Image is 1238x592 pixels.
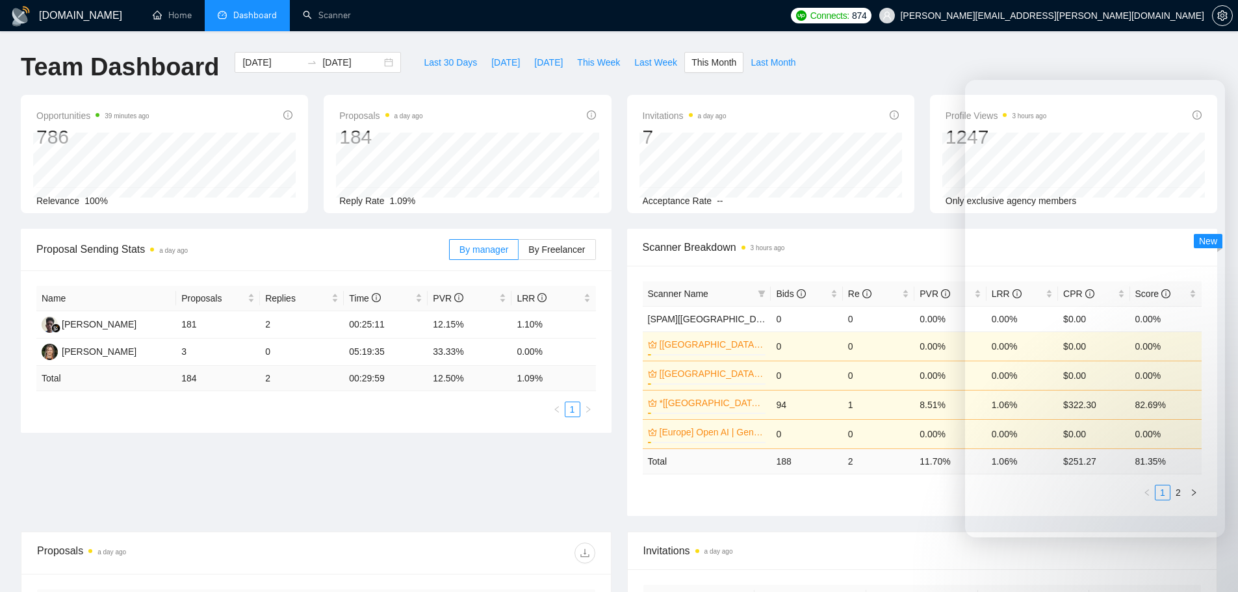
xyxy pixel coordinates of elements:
[843,448,914,474] td: 2
[574,543,595,563] button: download
[42,318,136,329] a: AK[PERSON_NAME]
[36,241,449,257] span: Proposal Sending Stats
[577,55,620,70] span: This Week
[914,448,986,474] td: 11.70 %
[796,10,806,21] img: upwork-logo.png
[344,339,428,366] td: 05:19:35
[771,448,842,474] td: 188
[914,419,986,448] td: 0.00%
[344,311,428,339] td: 00:25:11
[843,390,914,419] td: 1
[852,8,866,23] span: 874
[84,196,108,206] span: 100%
[417,52,484,73] button: Last 30 Days
[265,291,329,305] span: Replies
[339,108,422,123] span: Proposals
[242,55,302,70] input: Start date
[528,244,585,255] span: By Freelancer
[575,548,595,558] span: download
[339,125,422,149] div: 184
[339,196,384,206] span: Reply Rate
[758,290,766,298] span: filter
[717,196,723,206] span: --
[283,110,292,120] span: info-circle
[890,110,899,120] span: info-circle
[260,286,344,311] th: Replies
[660,337,764,352] a: [[GEOGRAPHIC_DATA]/[GEOGRAPHIC_DATA]] SV/Web Development
[36,108,149,123] span: Opportunities
[511,339,595,366] td: 0.00%
[580,402,596,417] button: right
[580,402,596,417] li: Next Page
[307,57,317,68] span: to
[914,306,986,331] td: 0.00%
[433,293,463,303] span: PVR
[755,284,768,303] span: filter
[648,428,657,437] span: crown
[797,289,806,298] span: info-circle
[549,402,565,417] li: Previous Page
[965,80,1225,537] iframe: To enrich screen reader interactions, please activate Accessibility in Grammarly extension settings
[843,419,914,448] td: 0
[459,244,508,255] span: By manager
[428,311,511,339] td: 12.15%
[843,361,914,390] td: 0
[260,339,344,366] td: 0
[643,196,712,206] span: Acceptance Rate
[159,247,188,254] time: a day ago
[549,402,565,417] button: left
[511,366,595,391] td: 1.09 %
[771,419,842,448] td: 0
[1194,548,1225,579] iframe: To enrich screen reader interactions, please activate Accessibility in Grammarly extension settings
[553,405,561,413] span: left
[565,402,580,417] a: 1
[643,108,727,123] span: Invitations
[491,55,520,70] span: [DATE]
[883,11,892,20] span: user
[643,543,1202,559] span: Invitations
[394,112,423,120] time: a day ago
[218,10,227,19] span: dashboard
[181,291,245,305] span: Proposals
[36,196,79,206] span: Relevance
[660,425,764,439] a: [Europe] Open AI | Generative AI Integration
[537,293,547,302] span: info-circle
[862,289,871,298] span: info-circle
[648,314,889,324] a: [SPAM][[GEOGRAPHIC_DATA]] OpenAI | Generative AI ML
[648,369,657,378] span: crown
[584,405,592,413] span: right
[743,52,803,73] button: Last Month
[176,286,260,311] th: Proposals
[1212,10,1233,21] a: setting
[648,340,657,349] span: crown
[771,306,842,331] td: 0
[260,366,344,391] td: 2
[946,125,1047,149] div: 1247
[570,52,627,73] button: This Week
[648,289,708,299] span: Scanner Name
[941,289,950,298] span: info-circle
[42,316,58,333] img: AK
[36,366,176,391] td: Total
[517,293,547,303] span: LRR
[843,306,914,331] td: 0
[565,402,580,417] li: 1
[527,52,570,73] button: [DATE]
[920,289,950,299] span: PVR
[751,244,785,251] time: 3 hours ago
[534,55,563,70] span: [DATE]
[37,543,316,563] div: Proposals
[634,55,677,70] span: Last Week
[260,311,344,339] td: 2
[1213,10,1232,21] span: setting
[914,390,986,419] td: 8.51%
[454,293,463,302] span: info-circle
[176,366,260,391] td: 184
[776,289,805,299] span: Bids
[660,367,764,381] a: [[GEOGRAPHIC_DATA]/[GEOGRAPHIC_DATA]] OpenAI | Generative AI Integration
[914,331,986,361] td: 0.00%
[424,55,477,70] span: Last 30 Days
[303,10,351,21] a: searchScanner
[914,361,986,390] td: 0.00%
[946,196,1077,206] span: Only exclusive agency members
